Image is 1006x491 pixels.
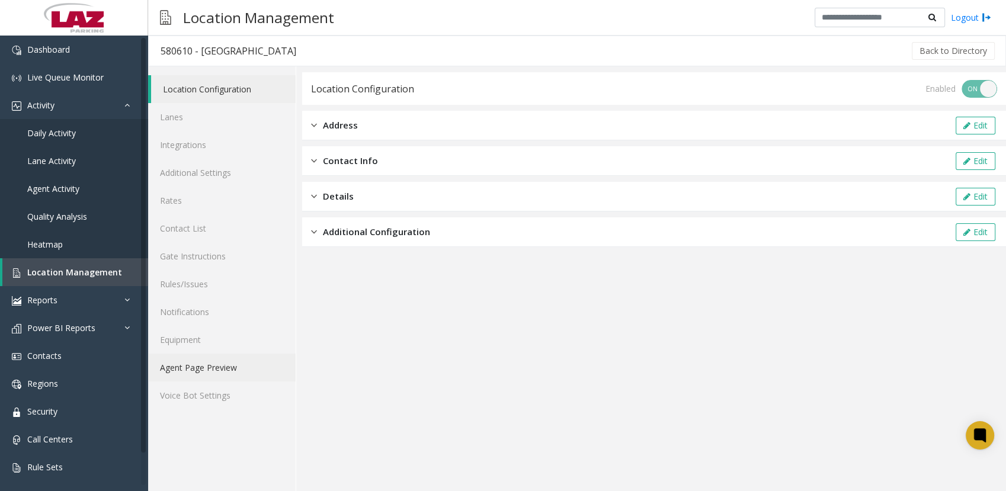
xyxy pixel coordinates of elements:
[148,381,296,409] a: Voice Bot Settings
[27,267,122,278] span: Location Management
[27,239,63,250] span: Heatmap
[148,354,296,381] a: Agent Page Preview
[311,154,317,168] img: closed
[323,154,378,168] span: Contact Info
[27,294,57,306] span: Reports
[956,188,995,206] button: Edit
[12,296,21,306] img: 'icon'
[148,298,296,326] a: Notifications
[956,152,995,170] button: Edit
[951,11,991,24] a: Logout
[151,75,296,103] a: Location Configuration
[27,44,70,55] span: Dashboard
[12,324,21,333] img: 'icon'
[177,3,340,32] h3: Location Management
[323,225,430,239] span: Additional Configuration
[27,72,104,83] span: Live Queue Monitor
[956,117,995,134] button: Edit
[323,118,358,132] span: Address
[27,322,95,333] span: Power BI Reports
[12,407,21,417] img: 'icon'
[311,190,317,203] img: closed
[27,378,58,389] span: Regions
[311,118,317,132] img: closed
[161,43,296,59] div: 580610 - [GEOGRAPHIC_DATA]
[148,270,296,298] a: Rules/Issues
[27,434,73,445] span: Call Centers
[148,131,296,159] a: Integrations
[925,82,956,95] div: Enabled
[148,187,296,214] a: Rates
[27,211,87,222] span: Quality Analysis
[27,461,63,473] span: Rule Sets
[148,159,296,187] a: Additional Settings
[27,155,76,166] span: Lane Activity
[311,81,414,97] div: Location Configuration
[12,46,21,55] img: 'icon'
[12,268,21,278] img: 'icon'
[12,380,21,389] img: 'icon'
[27,406,57,417] span: Security
[323,190,354,203] span: Details
[27,183,79,194] span: Agent Activity
[912,42,995,60] button: Back to Directory
[956,223,995,241] button: Edit
[148,326,296,354] a: Equipment
[160,3,171,32] img: pageIcon
[12,73,21,83] img: 'icon'
[27,350,62,361] span: Contacts
[12,101,21,111] img: 'icon'
[982,11,991,24] img: logout
[148,214,296,242] a: Contact List
[27,127,76,139] span: Daily Activity
[148,242,296,270] a: Gate Instructions
[12,352,21,361] img: 'icon'
[12,463,21,473] img: 'icon'
[311,225,317,239] img: closed
[12,435,21,445] img: 'icon'
[2,258,148,286] a: Location Management
[148,103,296,131] a: Lanes
[27,100,55,111] span: Activity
